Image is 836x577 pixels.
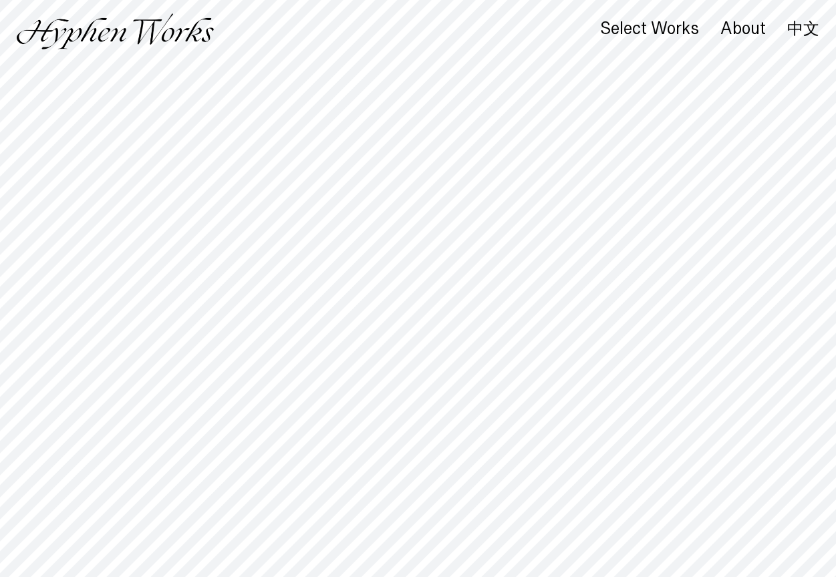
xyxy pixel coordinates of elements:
[17,13,214,49] img: Hyphen Works
[600,19,699,38] div: Select Works
[720,22,766,37] a: About
[720,19,766,38] div: About
[787,21,819,36] a: 中文
[600,22,699,37] a: Select Works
